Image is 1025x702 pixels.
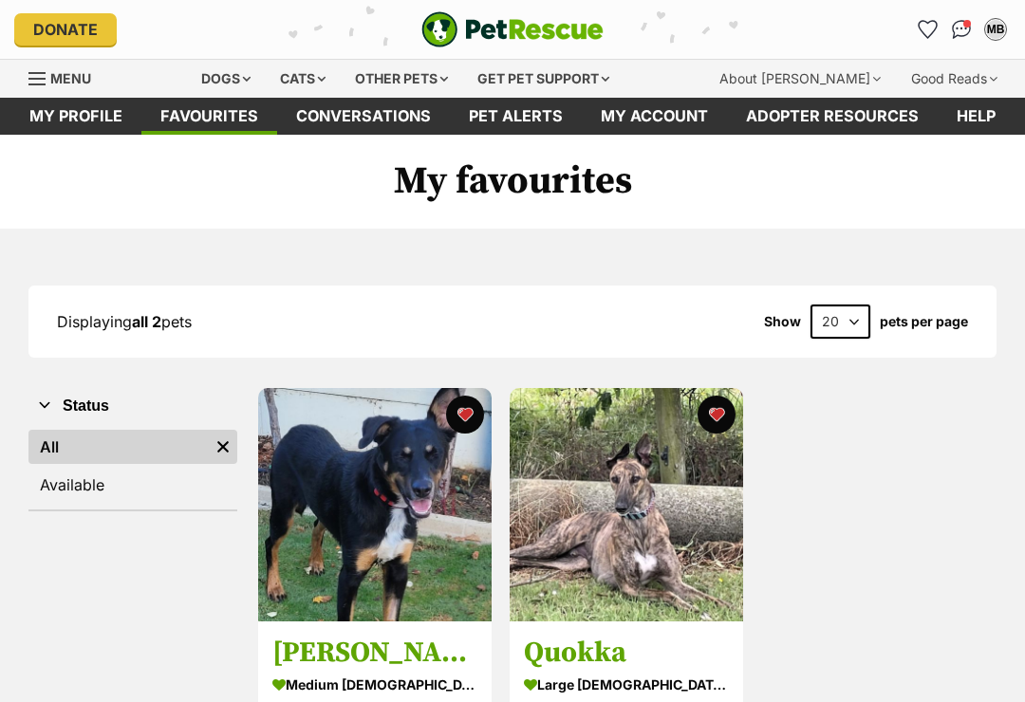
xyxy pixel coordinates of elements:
img: logo-e224e6f780fb5917bec1dbf3a21bbac754714ae5b6737aabdf751b685950b380.svg [421,11,604,47]
ul: Account quick links [912,14,1011,45]
div: Other pets [342,60,461,98]
img: chat-41dd97257d64d25036548639549fe6c8038ab92f7586957e7f3b1b290dea8141.svg [952,20,972,39]
img: Nixon [258,388,492,621]
div: Dogs [188,60,264,98]
span: Displaying pets [57,312,192,331]
button: Status [28,394,237,418]
div: Get pet support [464,60,623,98]
label: pets per page [880,314,968,329]
a: conversations [277,98,450,135]
a: Available [28,468,237,502]
a: Remove filter [209,430,237,464]
div: medium [DEMOGRAPHIC_DATA] Dog [272,672,477,699]
div: About [PERSON_NAME] [706,60,894,98]
a: Favourites [912,14,942,45]
a: Conversations [946,14,977,45]
a: Menu [28,60,104,94]
a: Adopter resources [727,98,938,135]
div: Cats [267,60,339,98]
span: Show [764,314,801,329]
span: Menu [50,70,91,86]
a: Pet alerts [450,98,582,135]
a: Donate [14,13,117,46]
div: Status [28,426,237,509]
h3: [PERSON_NAME] [272,636,477,672]
a: PetRescue [421,11,604,47]
div: large [DEMOGRAPHIC_DATA] Dog [524,672,729,699]
a: All [28,430,209,464]
button: favourite [446,396,484,434]
button: favourite [698,396,736,434]
a: Favourites [141,98,277,135]
h3: Quokka [524,636,729,672]
div: Good Reads [898,60,1011,98]
a: Help [938,98,1015,135]
strong: all 2 [132,312,161,331]
a: My profile [10,98,141,135]
img: Quokka [510,388,743,621]
div: MB [986,20,1005,39]
a: My account [582,98,727,135]
button: My account [980,14,1011,45]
